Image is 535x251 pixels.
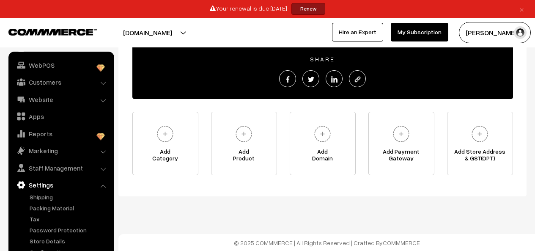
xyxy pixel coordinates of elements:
a: Packing Material [27,204,111,212]
a: AddDomain [290,112,356,175]
a: Add Store Address& GST(OPT) [447,112,513,175]
a: Renew [291,3,325,15]
span: Add Payment Gateway [369,148,434,165]
span: Add Category [133,148,198,165]
img: plus.svg [232,122,255,146]
a: Marketing [11,143,111,158]
img: COMMMERCE [8,29,97,35]
a: COMMMERCE [383,239,420,246]
a: Settings [11,177,111,193]
a: Shipping [27,193,111,201]
a: Reports [11,126,111,141]
a: WebPOS [11,58,111,73]
a: Staff Management [11,160,111,176]
a: Tax [27,215,111,223]
a: COMMMERCE [8,26,82,36]
button: [DOMAIN_NAME] [93,22,202,43]
a: Add PaymentGateway [368,112,434,175]
a: × [516,4,527,14]
img: plus.svg [468,122,491,146]
img: user [514,26,527,39]
a: Hire an Expert [332,23,383,41]
a: Store Details [27,237,111,245]
span: Add Store Address & GST(OPT) [447,148,513,165]
button: [PERSON_NAME] [459,22,531,43]
a: My Subscription [391,23,448,41]
a: Password Protection [27,226,111,234]
a: Apps [11,109,111,124]
a: Customers [11,74,111,90]
img: plus.svg [311,122,334,146]
a: AddProduct [211,112,277,175]
span: Add Product [211,148,277,165]
a: Website [11,92,111,107]
img: plus.svg [390,122,413,146]
span: SHARE [306,55,339,63]
a: AddCategory [132,112,198,175]
span: Add Domain [290,148,355,165]
div: Your renewal is due [DATE] [3,3,532,15]
img: plus.svg [154,122,177,146]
